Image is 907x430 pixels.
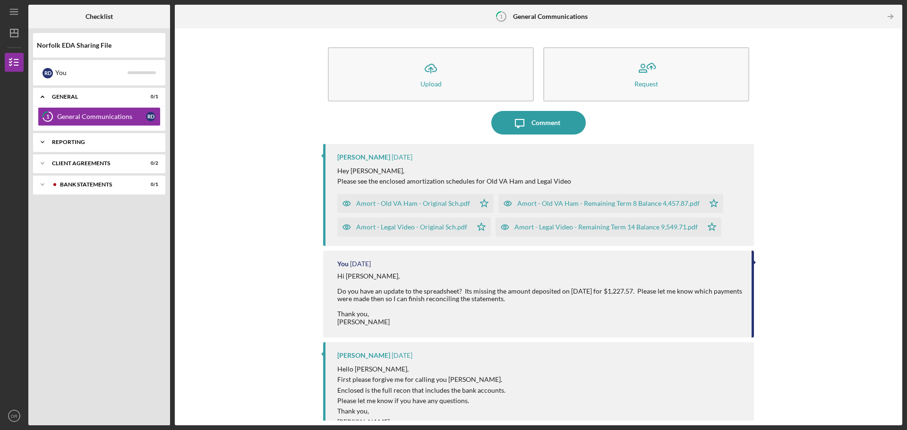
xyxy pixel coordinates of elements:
a: 1General CommunicationsRD [38,107,161,126]
time: 2025-04-16 18:59 [350,260,371,268]
div: Amort - Legal Video - Original Sch.pdf [356,223,467,231]
tspan: 1 [500,13,503,19]
b: General Communications [513,13,588,20]
button: Amort - Old VA Ham - Original Sch.pdf [337,194,494,213]
div: You [55,65,128,81]
p: Please let me know if you have any questions. [337,396,505,406]
div: Upload [420,80,442,87]
button: DR [5,406,24,425]
div: General Communications [57,113,146,120]
tspan: 1 [46,114,49,120]
button: Amort - Legal Video - Remaining Term 14 Balance 9,549.71.pdf [496,218,721,236]
text: DR [11,413,17,419]
div: 0 / 1 [141,94,158,100]
div: Comment [531,111,560,135]
div: R D [43,68,53,78]
div: 0 / 1 [141,182,158,187]
p: Hey [PERSON_NAME], [337,166,571,176]
p: Thank you, [337,406,505,416]
div: R D [146,112,155,121]
p: [PERSON_NAME] [337,417,505,427]
div: 0 / 2 [141,160,158,166]
p: Hello [PERSON_NAME], [337,364,505,374]
div: Amort - Old VA Ham - Original Sch.pdf [356,200,470,207]
p: Please see the enclosed amortization schedules for Old VA Ham and Legal Video [337,176,571,186]
div: Reporting [52,139,154,145]
time: 2025-07-22 15:12 [392,153,412,161]
div: [PERSON_NAME] [337,352,390,359]
time: 2025-02-13 15:01 [392,352,412,359]
div: General [52,94,135,100]
p: Enclosed is the full recon that includes the bank accounts. [337,385,505,396]
div: Amort - Old VA Ham - Remaining Term 8 Balance 4,457.87.pdf [517,200,700,207]
div: Client Agreements [52,160,135,166]
div: [PERSON_NAME] [337,153,390,161]
button: Amort - Old VA Ham - Remaining Term 8 Balance 4,457.87.pdf [498,194,723,213]
button: Comment [491,111,586,135]
div: Request [634,80,658,87]
div: You [337,260,349,268]
div: Hi [PERSON_NAME], Do you have an update to the spreadsheet? Its missing the amount deposited on [... [337,272,742,326]
div: Amort - Legal Video - Remaining Term 14 Balance 9,549.71.pdf [514,223,698,231]
p: First please forgive me for calling you [PERSON_NAME]. [337,374,505,385]
div: Bank Statements [60,182,135,187]
b: Checklist [86,13,113,20]
button: Amort - Legal Video - Original Sch.pdf [337,218,491,236]
div: Norfolk EDA Sharing File [37,42,162,49]
button: Request [543,47,749,101]
button: Upload [328,47,534,101]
